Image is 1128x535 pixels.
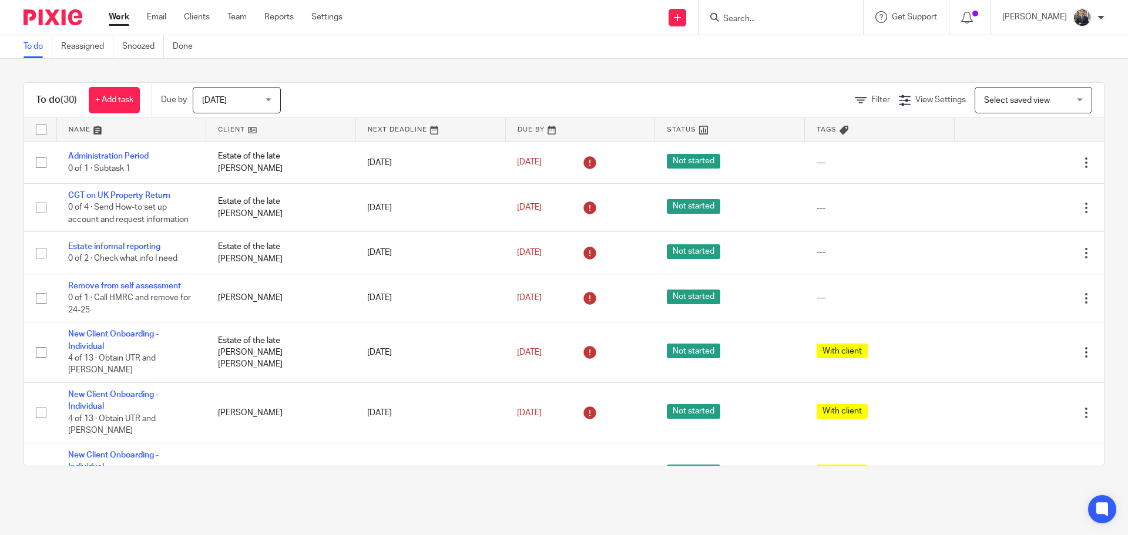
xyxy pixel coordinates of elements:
[984,96,1050,105] span: Select saved view
[68,294,191,314] span: 0 of 1 · Call HMRC and remove for 24-25
[817,465,868,479] span: With client
[355,322,505,383] td: [DATE]
[355,383,505,443] td: [DATE]
[122,35,164,58] a: Snoozed
[355,183,505,231] td: [DATE]
[68,164,130,173] span: 0 of 1 · Subtask 1
[206,142,356,183] td: Estate of the late [PERSON_NAME]
[206,232,356,274] td: Estate of the late [PERSON_NAME]
[667,404,720,419] span: Not started
[68,354,156,375] span: 4 of 13 · Obtain UTR and [PERSON_NAME]
[817,292,943,304] div: ---
[892,13,937,21] span: Get Support
[61,95,77,105] span: (30)
[667,244,720,259] span: Not started
[817,247,943,258] div: ---
[68,451,159,471] a: New Client Onboarding - Individual
[206,274,356,322] td: [PERSON_NAME]
[68,255,177,263] span: 0 of 2 · Check what info I need
[722,14,828,25] input: Search
[915,96,966,104] span: View Settings
[173,35,202,58] a: Done
[23,35,52,58] a: To do
[161,94,187,106] p: Due by
[206,183,356,231] td: Estate of the late [PERSON_NAME]
[206,322,356,383] td: Estate of the late [PERSON_NAME] [PERSON_NAME]
[517,294,542,302] span: [DATE]
[68,330,159,350] a: New Client Onboarding - Individual
[355,232,505,274] td: [DATE]
[817,202,943,214] div: ---
[68,204,189,224] span: 0 of 4 · Send How-to set up account and request information
[68,152,149,160] a: Administration Period
[202,96,227,105] span: [DATE]
[206,383,356,443] td: [PERSON_NAME]
[817,404,868,419] span: With client
[109,11,129,23] a: Work
[817,157,943,169] div: ---
[227,11,247,23] a: Team
[89,87,140,113] a: + Add task
[311,11,343,23] a: Settings
[667,154,720,169] span: Not started
[184,11,210,23] a: Clients
[517,409,542,417] span: [DATE]
[517,248,542,257] span: [DATE]
[147,11,166,23] a: Email
[667,344,720,358] span: Not started
[23,9,82,25] img: Pixie
[61,35,113,58] a: Reassigned
[1073,8,1092,27] img: Headshot.jpg
[206,443,356,503] td: [PERSON_NAME]
[667,199,720,214] span: Not started
[817,344,868,358] span: With client
[68,282,181,290] a: Remove from self assessment
[871,96,890,104] span: Filter
[355,142,505,183] td: [DATE]
[68,191,170,200] a: CGT on UK Property Return
[264,11,294,23] a: Reports
[667,290,720,304] span: Not started
[1002,11,1067,23] p: [PERSON_NAME]
[36,94,77,106] h1: To do
[817,126,837,133] span: Tags
[68,243,160,251] a: Estate informal reporting
[68,391,159,410] a: New Client Onboarding - Individual
[355,443,505,503] td: [DATE]
[667,465,720,479] span: Not started
[355,274,505,322] td: [DATE]
[517,203,542,211] span: [DATE]
[68,415,156,435] span: 4 of 13 · Obtain UTR and [PERSON_NAME]
[517,159,542,167] span: [DATE]
[517,348,542,356] span: [DATE]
